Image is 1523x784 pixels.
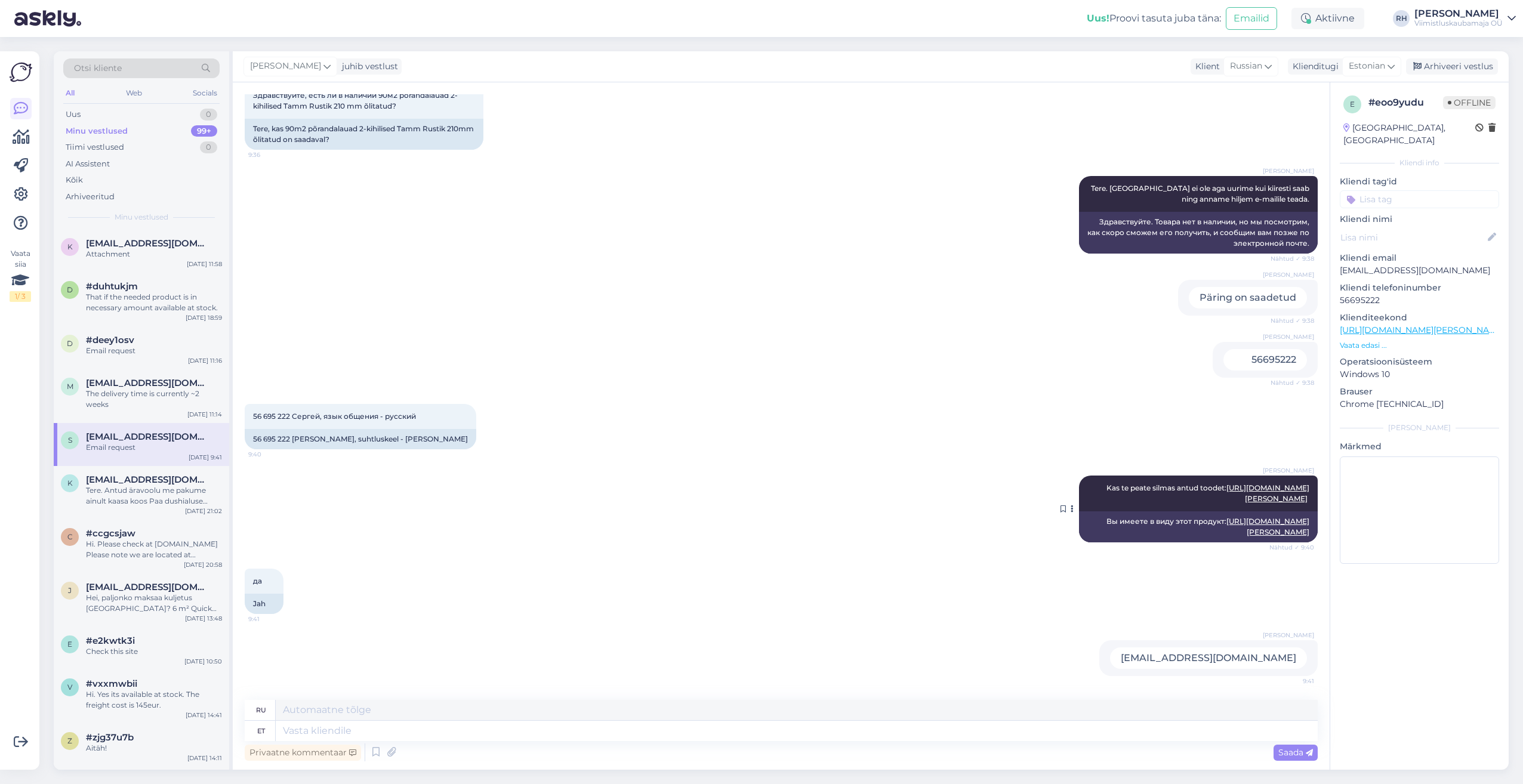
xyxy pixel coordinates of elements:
[245,119,483,150] div: Tere, kas 90m2 põrandalauad 2-kihilised Tamm Rustik 210mm õlitatud on saadaval?
[86,249,222,260] div: Attachment
[67,532,73,541] span: c
[1269,254,1314,263] span: Nähtud ✓ 9:38
[337,60,398,73] div: juhib vestlust
[86,474,210,485] span: kaspar.toi@gmail.com
[1414,9,1503,18] div: [PERSON_NAME]
[86,442,222,453] div: Email request
[1079,212,1318,254] div: Здравствуйте. Товара нет в наличии, но мы посмотрим, как скоро сможем его получить, и сообщим вам...
[185,614,222,623] div: [DATE] 13:48
[1340,340,1499,351] p: Vaata edasi ...
[67,683,72,692] span: v
[1278,747,1313,758] span: Saada
[1340,440,1499,453] p: Märkmed
[245,594,283,614] div: Jah
[66,174,83,186] div: Kõik
[86,592,222,614] div: Hei, paljonko maksaa kuljetus [GEOGRAPHIC_DATA]? 6 m² Quick step BACL 40031
[63,85,77,101] div: All
[190,85,220,101] div: Socials
[1226,483,1309,503] a: [URL][DOMAIN_NAME][PERSON_NAME]
[253,412,416,421] span: 56 695 222 Сергей, язык общения - русский
[1263,631,1314,640] span: [PERSON_NAME]
[186,313,222,322] div: [DATE] 18:59
[10,291,31,302] div: 1 / 3
[250,60,321,73] span: [PERSON_NAME]
[253,576,262,585] span: да
[86,378,210,388] span: mmansoniemi@gmail.com
[1340,282,1499,294] p: Kliendi telefoninumber
[245,429,476,449] div: 56 695 222 [PERSON_NAME], suhtluskeel - [PERSON_NAME]
[184,560,222,569] div: [DATE] 20:58
[1340,158,1499,168] div: Kliendi info
[1223,349,1307,371] div: 56695222
[1340,294,1499,307] p: 56695222
[248,450,293,459] span: 9:40
[248,150,293,159] span: 9:36
[1340,264,1499,277] p: [EMAIL_ADDRESS][DOMAIN_NAME]
[1340,422,1499,433] div: [PERSON_NAME]
[10,248,31,302] div: Vaata siia
[1340,213,1499,226] p: Kliendi nimi
[245,745,361,761] div: Privaatne kommentaar
[115,212,168,223] span: Minu vestlused
[189,453,222,462] div: [DATE] 9:41
[74,62,122,75] span: Otsi kliente
[66,109,81,121] div: Uus
[1406,58,1498,75] div: Arhiveeri vestlus
[1443,96,1496,109] span: Offline
[66,125,128,137] div: Minu vestlused
[67,285,73,294] span: d
[67,479,73,487] span: k
[1340,231,1485,244] input: Lisa nimi
[86,678,137,689] span: #vxxmwbii
[1110,647,1307,669] div: [EMAIL_ADDRESS][DOMAIN_NAME]
[1191,60,1220,73] div: Klient
[1106,483,1309,503] span: Kas te peate silmas antud toodet:
[184,657,222,666] div: [DATE] 10:50
[187,410,222,419] div: [DATE] 11:14
[1291,8,1364,29] div: Aktiivne
[1269,543,1314,552] span: Nähtud ✓ 9:40
[1189,287,1307,308] div: Päring on saadetud
[67,640,72,649] span: e
[66,191,115,203] div: Arhiveeritud
[86,646,222,657] div: Check this site
[86,238,210,249] span: kristel.kruustuk@gmail.com
[86,582,210,592] span: jarmo.arminen@hestra.fi
[86,732,134,743] span: #zjg37u7b
[86,635,135,646] span: #e2kwtk3i
[124,85,144,101] div: Web
[200,109,217,121] div: 0
[86,528,135,539] span: #ccgcsjaw
[1340,252,1499,264] p: Kliendi email
[67,736,72,745] span: z
[1340,368,1499,381] p: Windows 10
[1368,95,1443,110] div: # eoo9yudu
[1263,466,1314,475] span: [PERSON_NAME]
[86,689,222,711] div: Hi. Yes its available at stock. The freight cost is 145eur.
[1340,398,1499,410] p: Chrome [TECHNICAL_ID]
[86,388,222,410] div: The delivery time is currently ~2 weeks
[1263,270,1314,279] span: [PERSON_NAME]
[1340,190,1499,208] input: Lisa tag
[1226,7,1277,30] button: Emailid
[86,281,138,292] span: #duhtukjm
[1349,60,1385,73] span: Estonian
[1340,311,1499,324] p: Klienditeekond
[1087,13,1109,24] b: Uus!
[256,700,266,720] div: ru
[186,711,222,720] div: [DATE] 14:41
[86,292,222,313] div: That if the needed product is in necessary amount available at stock.
[1087,11,1221,26] div: Proovi tasuta juba täna:
[86,345,222,356] div: Email request
[1414,18,1503,28] div: Viimistluskaubamaja OÜ
[1350,100,1355,109] span: e
[66,141,124,153] div: Tiimi vestlused
[1343,122,1475,147] div: [GEOGRAPHIC_DATA], [GEOGRAPHIC_DATA]
[86,743,222,754] div: Aitäh!
[86,431,210,442] span: ssnarva@gmail.com
[1414,9,1516,28] a: [PERSON_NAME]Viimistluskaubamaja OÜ
[1288,60,1339,73] div: Klienditugi
[1091,184,1311,203] span: Tere. [GEOGRAPHIC_DATA] ei ole aga uurime kui kiiresti saab ning anname hiljem e-mailile teada.
[257,721,265,741] div: et
[1079,511,1318,542] div: Вы имеете в виду этот продукт:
